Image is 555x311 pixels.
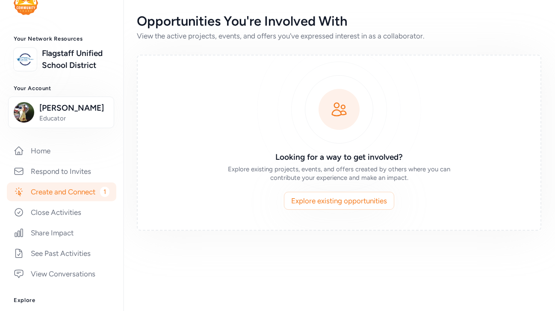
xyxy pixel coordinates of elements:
h3: Looking for a way to get involved? [216,151,462,163]
div: How is grant funding through CommunityShare managed? Would it need to be included on my taxable i... [38,54,157,96]
h3: Explore [14,297,109,304]
button: Start recording [54,273,61,280]
button: Explore existing opportunities [284,192,394,210]
img: Profile image for Michelle [48,239,55,246]
button: go back [6,3,22,20]
div: View the active projects, events, and offers you've expressed interest in as a collaborator. [137,31,541,41]
span: Explore existing opportunities [291,196,387,206]
div: The team will reply as soon as they can. [14,151,133,167]
span: [PERSON_NAME] [39,102,109,114]
div: Close [150,3,165,19]
h1: CommunityShare [41,4,100,11]
b: [EMAIL_ADDRESS][DOMAIN_NAME] [14,130,82,146]
a: Home [7,141,116,160]
div: How is grant funding through CommunityShare managed? Would it need to be included on my taxable i... [31,49,164,101]
a: See Past Activities [7,244,116,263]
h3: Your Account [14,85,109,92]
div: Opportunities You're Involved With [137,14,541,29]
button: Upload attachment [13,273,20,280]
p: As soon as we can [48,11,100,19]
div: Explore existing projects, events, and offers created by others where you can contribute your exp... [216,165,462,182]
textarea: Message… [7,255,164,270]
button: Gif picker [41,273,47,280]
span: 1 [100,187,109,197]
button: Emoji picker [27,273,34,280]
button: Home [134,3,150,20]
span: Educator [39,114,109,123]
div: You’ll get replies here and in your email:✉️[EMAIL_ADDRESS][DOMAIN_NAME]The team will reply as so... [7,108,140,173]
div: Operator says… [7,108,164,192]
img: logo [16,50,35,69]
a: Flagstaff Unified School District [42,47,109,71]
a: View Conversations [7,264,116,283]
div: Elii says… [7,49,164,108]
div: Operator • AI Agent • 4m ago [14,175,90,180]
button: Send a message… [147,270,160,283]
h3: Your Network Resources [14,35,109,42]
button: [PERSON_NAME]Educator [8,97,114,128]
a: Respond to Invites [7,162,116,181]
a: Share Impact [7,223,116,242]
a: Create and Connect1 [7,182,116,201]
div: You’ll get replies here and in your email: ✉️ [14,113,133,147]
div: Waiting for a teammate [9,239,162,246]
a: Close Activities [7,203,116,222]
img: Profile image for Michelle [24,5,38,18]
